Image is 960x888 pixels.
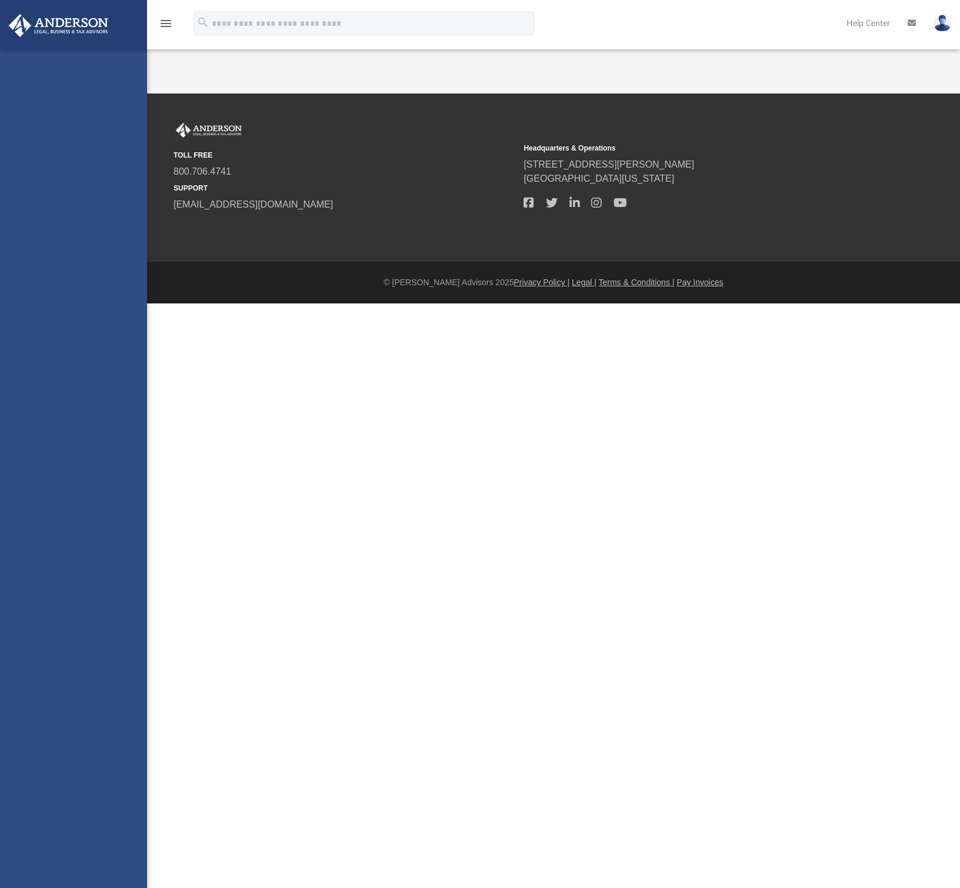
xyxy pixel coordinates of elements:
a: Terms & Conditions | [599,278,675,287]
small: Headquarters & Operations [524,143,865,153]
small: TOLL FREE [174,150,515,161]
small: SUPPORT [174,183,515,193]
a: Pay Invoices [676,278,723,287]
a: [EMAIL_ADDRESS][DOMAIN_NAME] [174,199,333,209]
div: © [PERSON_NAME] Advisors 2025 [147,276,960,289]
a: Legal | [572,278,596,287]
a: menu [159,22,173,31]
a: [STREET_ADDRESS][PERSON_NAME] [524,159,694,169]
img: Anderson Advisors Platinum Portal [5,14,112,37]
a: 800.706.4741 [174,166,231,176]
a: Privacy Policy | [514,278,570,287]
img: Anderson Advisors Platinum Portal [174,123,244,138]
a: [GEOGRAPHIC_DATA][US_STATE] [524,173,674,183]
i: menu [159,16,173,31]
i: search [196,16,209,29]
img: User Pic [934,15,951,32]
